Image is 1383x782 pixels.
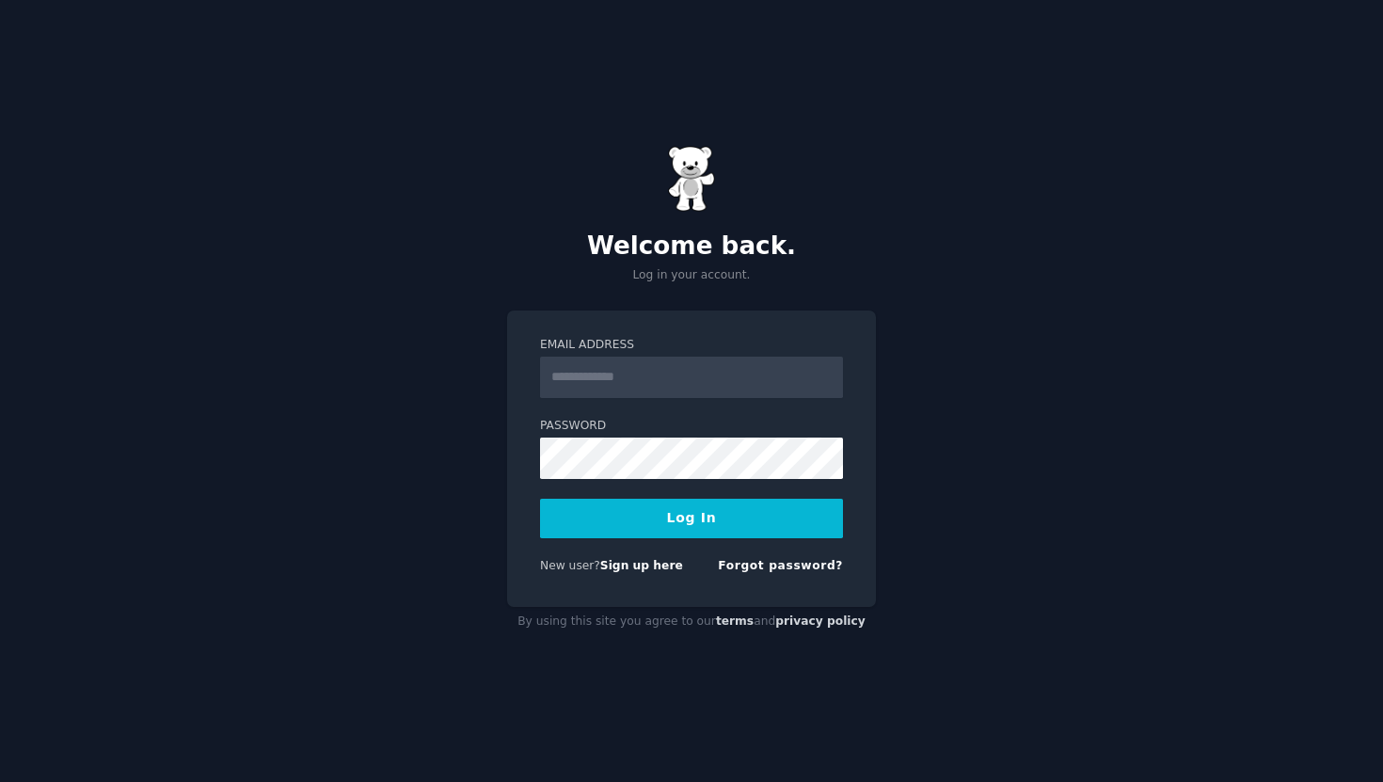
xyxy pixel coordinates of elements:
[540,499,843,538] button: Log In
[507,267,876,284] p: Log in your account.
[775,614,866,628] a: privacy policy
[540,418,843,435] label: Password
[540,337,843,354] label: Email Address
[507,231,876,262] h2: Welcome back.
[716,614,754,628] a: terms
[600,559,683,572] a: Sign up here
[540,559,600,572] span: New user?
[507,607,876,637] div: By using this site you agree to our and
[668,146,715,212] img: Gummy Bear
[718,559,843,572] a: Forgot password?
